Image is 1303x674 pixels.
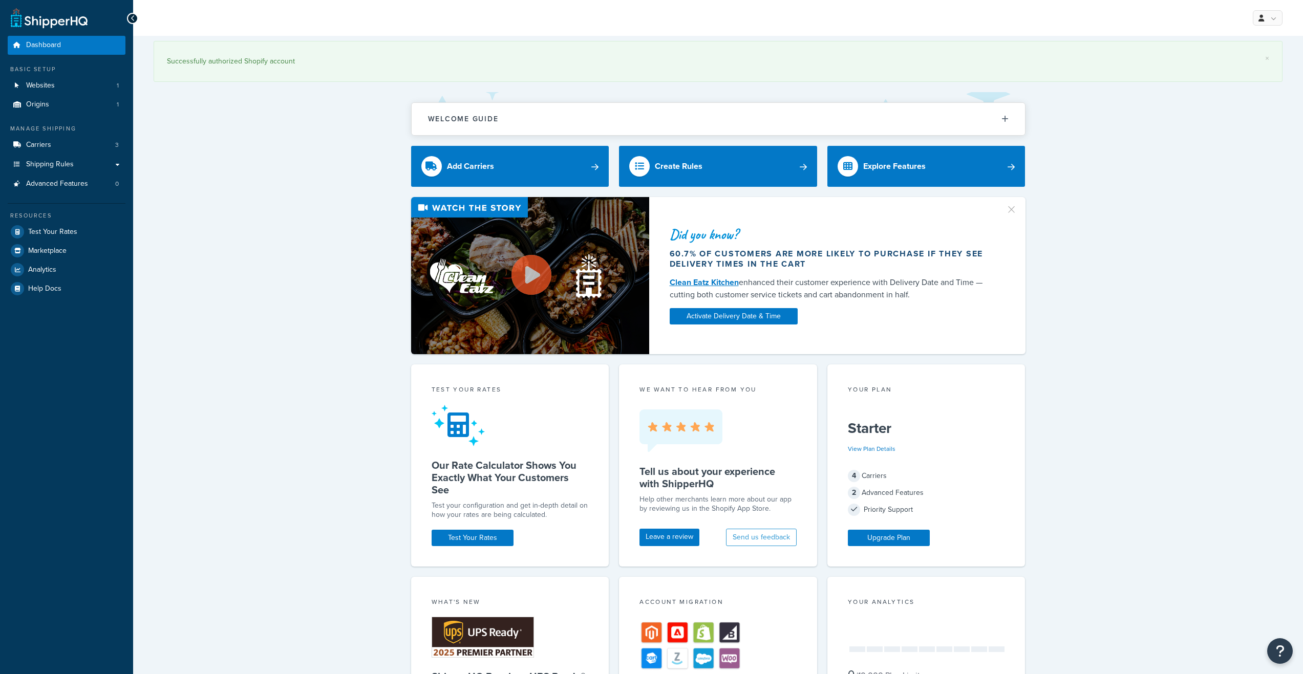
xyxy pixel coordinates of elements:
[28,266,56,274] span: Analytics
[848,530,930,546] a: Upgrade Plan
[1265,54,1269,62] a: ×
[26,41,61,50] span: Dashboard
[8,279,125,298] a: Help Docs
[848,503,1005,517] div: Priority Support
[432,501,589,519] div: Test your configuration and get in-depth detail on how your rates are being calculated.
[848,486,1005,500] div: Advanced Features
[848,444,895,453] a: View Plan Details
[726,529,797,546] button: Send us feedback
[412,103,1025,135] button: Welcome Guide
[8,175,125,193] li: Advanced Features
[8,155,125,174] a: Shipping Rules
[848,420,1005,437] h5: Starter
[26,141,51,149] span: Carriers
[848,487,860,499] span: 2
[411,197,649,354] img: Video thumbnail
[8,76,125,95] li: Websites
[639,529,699,546] a: Leave a review
[8,95,125,114] a: Origins1
[848,470,860,482] span: 4
[8,95,125,114] li: Origins
[8,175,125,193] a: Advanced Features0
[655,159,702,173] div: Create Rules
[8,65,125,74] div: Basic Setup
[670,249,993,269] div: 60.7% of customers are more likely to purchase if they see delivery times in the cart
[848,385,1005,397] div: Your Plan
[8,136,125,155] a: Carriers3
[863,159,926,173] div: Explore Features
[411,146,609,187] a: Add Carriers
[670,276,993,301] div: enhanced their customer experience with Delivery Date and Time — cutting both customer service ti...
[619,146,817,187] a: Create Rules
[670,276,739,288] a: Clean Eatz Kitchen
[8,223,125,241] a: Test Your Rates
[639,495,797,513] p: Help other merchants learn more about our app by reviewing us in the Shopify App Store.
[432,459,589,496] h5: Our Rate Calculator Shows You Exactly What Your Customers See
[28,228,77,236] span: Test Your Rates
[26,160,74,169] span: Shipping Rules
[115,141,119,149] span: 3
[8,136,125,155] li: Carriers
[432,597,589,609] div: What's New
[827,146,1026,187] a: Explore Features
[670,227,993,242] div: Did you know?
[8,124,125,133] div: Manage Shipping
[8,36,125,55] a: Dashboard
[639,465,797,490] h5: Tell us about your experience with ShipperHQ
[639,597,797,609] div: Account Migration
[428,115,499,123] h2: Welcome Guide
[28,285,61,293] span: Help Docs
[1267,638,1293,664] button: Open Resource Center
[670,308,798,324] a: Activate Delivery Date & Time
[8,76,125,95] a: Websites1
[8,260,125,279] a: Analytics
[848,597,1005,609] div: Your Analytics
[447,159,494,173] div: Add Carriers
[115,180,119,188] span: 0
[8,211,125,220] div: Resources
[28,247,67,255] span: Marketplace
[8,242,125,260] a: Marketplace
[167,54,1269,69] div: Successfully authorized Shopify account
[117,100,119,109] span: 1
[26,81,55,90] span: Websites
[117,81,119,90] span: 1
[848,469,1005,483] div: Carriers
[639,385,797,394] p: we want to hear from you
[26,180,88,188] span: Advanced Features
[26,100,49,109] span: Origins
[432,385,589,397] div: Test your rates
[432,530,514,546] a: Test Your Rates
